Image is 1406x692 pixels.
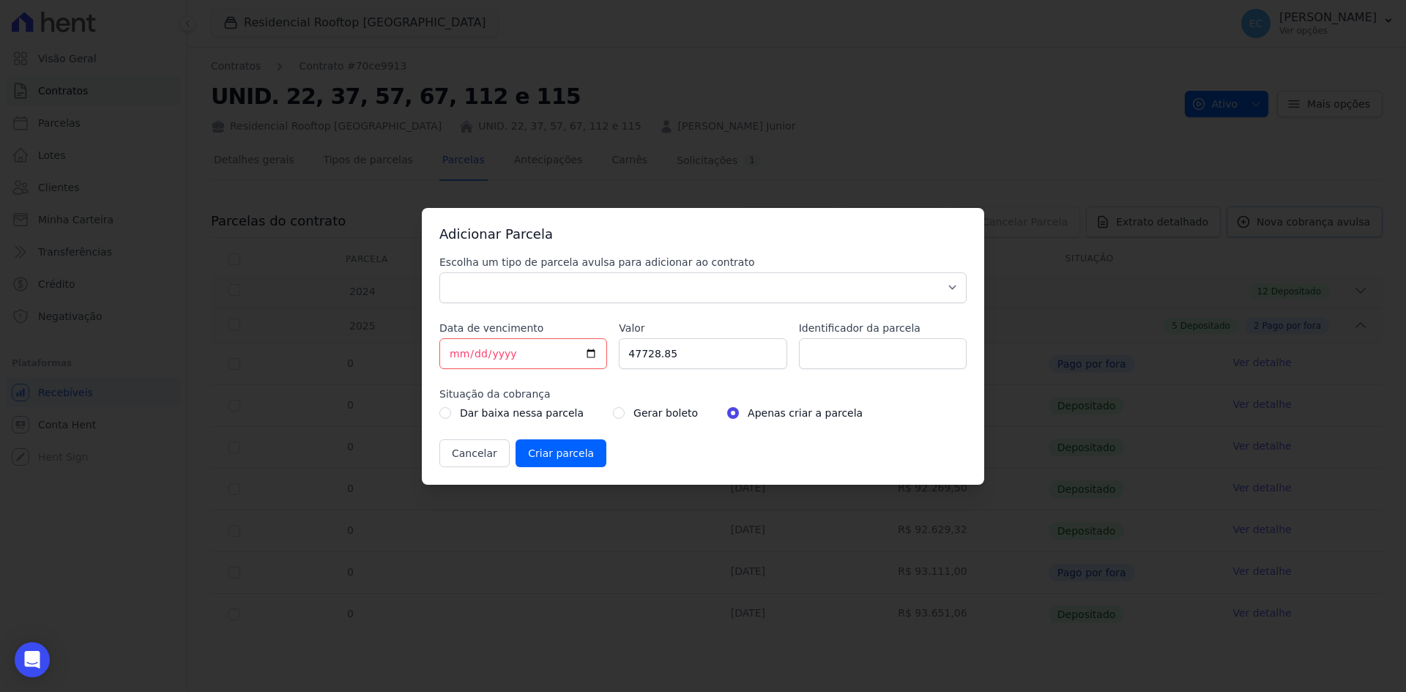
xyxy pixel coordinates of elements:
[748,404,863,422] label: Apenas criar a parcela
[439,387,967,401] label: Situação da cobrança
[633,404,698,422] label: Gerar boleto
[619,321,786,335] label: Valor
[460,404,584,422] label: Dar baixa nessa parcela
[439,321,607,335] label: Data de vencimento
[799,321,967,335] label: Identificador da parcela
[15,642,50,677] div: Open Intercom Messenger
[439,226,967,243] h3: Adicionar Parcela
[439,439,510,467] button: Cancelar
[439,255,967,269] label: Escolha um tipo de parcela avulsa para adicionar ao contrato
[516,439,606,467] input: Criar parcela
